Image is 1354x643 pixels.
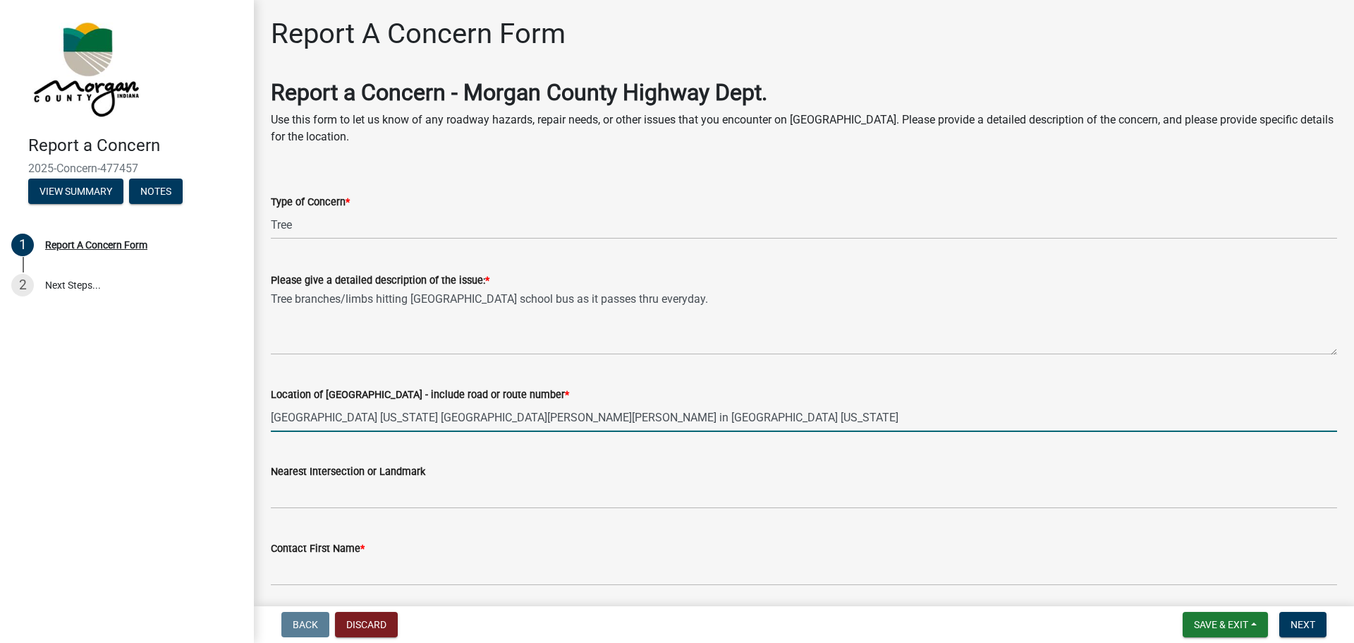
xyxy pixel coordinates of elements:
[271,390,569,400] label: Location of [GEOGRAPHIC_DATA] - include road or route number
[1279,612,1326,637] button: Next
[271,79,767,106] strong: Report a Concern - Morgan County Highway Dept.
[1183,612,1268,637] button: Save & Exit
[271,112,1337,145] p: Use this form to let us know of any roadway hazards, repair needs, or other issues that you encou...
[28,162,226,175] span: 2025-Concern-477457
[271,17,566,51] h1: Report A Concern Form
[335,612,398,637] button: Discard
[1291,619,1315,630] span: Next
[271,198,350,208] label: Type of Concern
[28,186,123,198] wm-modal-confirm: Summary
[129,186,183,198] wm-modal-confirm: Notes
[11,234,34,256] div: 1
[11,274,34,296] div: 2
[271,276,489,286] label: Please give a detailed description of the issue:
[129,179,183,204] button: Notes
[28,179,123,204] button: View Summary
[28,15,142,121] img: Morgan County, Indiana
[271,467,425,477] label: Nearest Intersection or Landmark
[45,240,147,250] div: Report A Concern Form
[28,136,243,156] h4: Report a Concern
[293,619,318,630] span: Back
[271,544,365,554] label: Contact First Name
[281,612,329,637] button: Back
[1194,619,1248,630] span: Save & Exit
